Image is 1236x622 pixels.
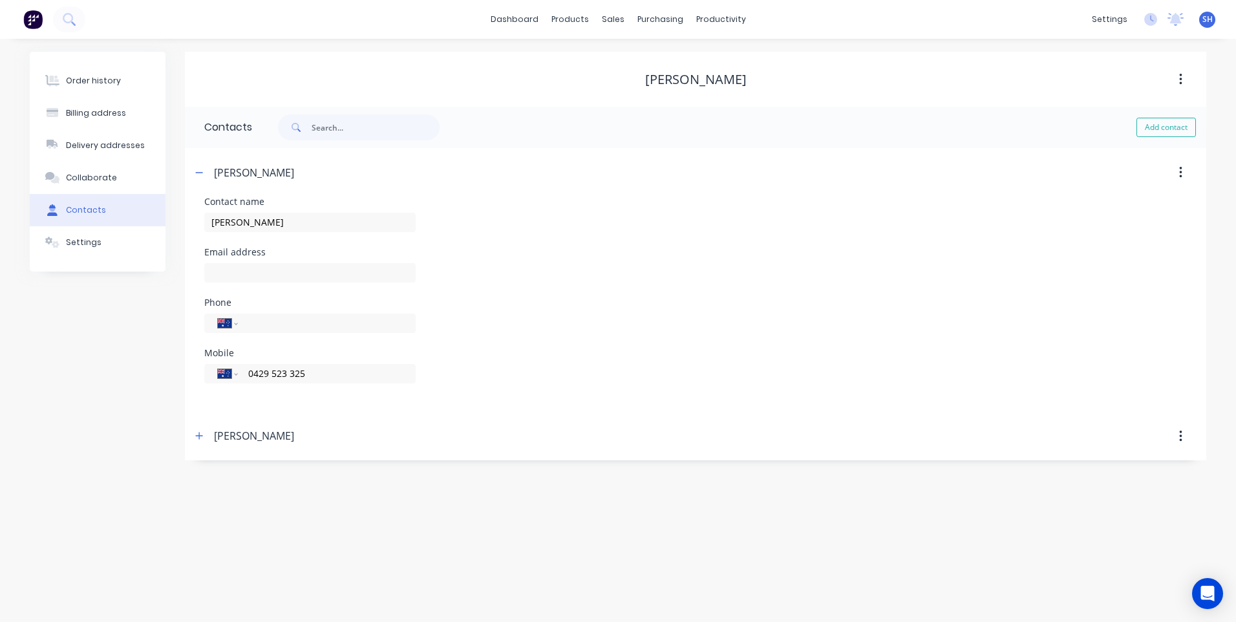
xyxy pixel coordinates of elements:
a: dashboard [484,10,545,29]
div: [PERSON_NAME] [214,165,294,180]
div: products [545,10,595,29]
div: settings [1085,10,1134,29]
div: productivity [690,10,752,29]
button: Delivery addresses [30,129,165,162]
div: [PERSON_NAME] [645,72,747,87]
button: Billing address [30,97,165,129]
div: Open Intercom Messenger [1192,578,1223,609]
button: Settings [30,226,165,259]
div: Contacts [66,204,106,216]
div: [PERSON_NAME] [214,428,294,444]
div: Email address [204,248,416,257]
button: Contacts [30,194,165,226]
div: Order history [66,75,121,87]
div: Contacts [185,107,252,148]
div: Delivery addresses [66,140,145,151]
div: purchasing [631,10,690,29]
div: Billing address [66,107,126,119]
span: SH [1202,14,1213,25]
input: Search... [312,114,440,140]
div: sales [595,10,631,29]
div: Settings [66,237,101,248]
button: Add contact [1136,118,1196,137]
button: Collaborate [30,162,165,194]
button: Order history [30,65,165,97]
img: Factory [23,10,43,29]
div: Collaborate [66,172,117,184]
div: Mobile [204,349,416,358]
div: Contact name [204,197,416,206]
div: Phone [204,298,416,307]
